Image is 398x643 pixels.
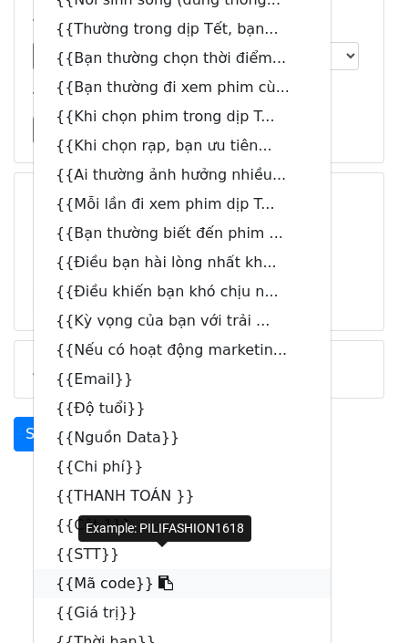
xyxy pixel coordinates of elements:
[78,515,251,542] div: Example: PILIFASHION1618
[34,277,331,306] a: {{Điều khiến bạn khó chịu n...
[34,336,331,365] a: {{Nếu có hoạt động marketin...
[34,15,331,44] a: {{Thường trong dịp Tết, bạn...
[34,131,331,161] a: {{Khi chọn rạp, bạn ưu tiên...
[14,417,74,451] a: Send
[34,569,331,598] a: {{Mã code}}
[34,102,331,131] a: {{Khi chọn phim trong dịp T...
[307,555,398,643] iframe: Chat Widget
[34,365,331,394] a: {{Email}}
[34,598,331,627] a: {{Giá trị}}
[34,44,331,73] a: {{Bạn thường chọn thời điểm...
[34,161,331,190] a: {{Ai thường ảnh hưởng nhiều...
[34,190,331,219] a: {{Mỗi lần đi xem phim dịp T...
[34,540,331,569] a: {{STT}}
[34,482,331,511] a: {{THANH TOÁN }}
[34,306,331,336] a: {{Kỳ vọng của bạn với trải ...
[34,394,331,423] a: {{Độ tuổi}}
[34,73,331,102] a: {{Bạn thường đi xem phim cù...
[34,452,331,482] a: {{Chi phí}}
[34,248,331,277] a: {{Điều bạn hài lòng nhất kh...
[307,555,398,643] div: Tiện ích trò chuyện
[34,511,331,540] a: {{Cột 1}}
[34,423,331,452] a: {{Nguồn Data}}
[34,219,331,248] a: {{Bạn thường biết đến phim ...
